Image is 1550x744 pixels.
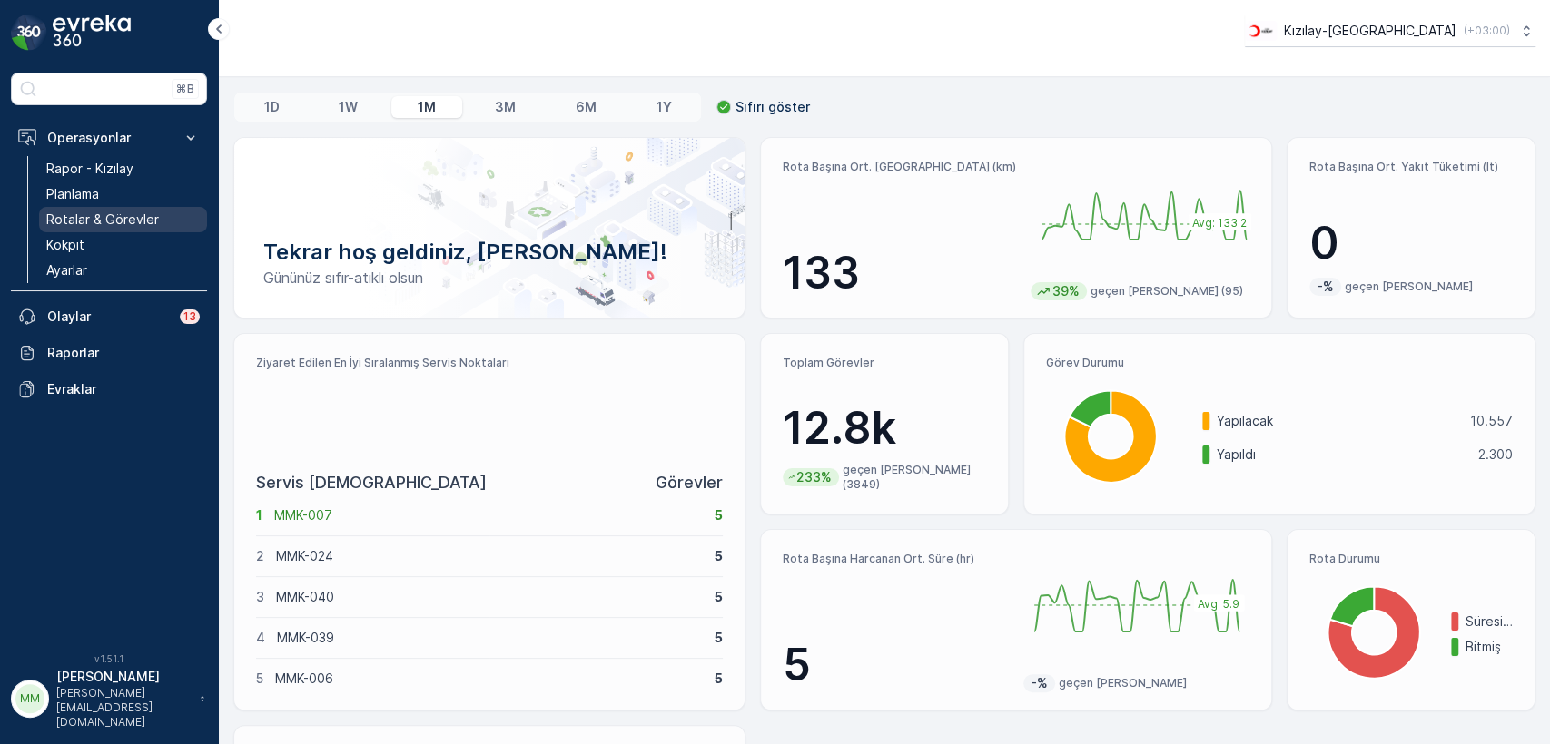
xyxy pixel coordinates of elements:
[47,129,171,147] p: Operasyonlar
[843,463,986,492] p: geçen [PERSON_NAME] (3849)
[256,506,262,524] p: 1
[795,468,834,486] p: 233%
[46,261,87,279] p: Ayarlar
[783,246,1016,300] p: 133
[11,15,47,51] img: logo
[39,181,207,207] a: Planlama
[11,120,207,156] button: Operasyonlar
[656,470,723,495] p: Görevler
[11,371,207,407] a: Evraklar
[256,356,723,370] p: Ziyaret Edilen En İyi Sıralanmış Servis Noktaları
[256,670,263,688] p: 5
[783,356,986,370] p: Toplam Görevler
[1284,22,1456,40] p: Kızılay-[GEOGRAPHIC_DATA]
[1059,676,1187,690] p: geçen [PERSON_NAME]
[1466,612,1513,631] p: Süresi doldu
[39,232,207,258] a: Kokpit
[339,98,358,116] p: 1W
[1091,284,1243,299] p: geçen [PERSON_NAME] (95)
[256,470,487,495] p: Servis [DEMOGRAPHIC_DATA]
[1245,21,1277,41] img: k%C4%B1z%C4%B1lay.png
[1466,638,1513,656] p: Bitmiş
[47,308,169,326] p: Olaylar
[276,547,703,565] p: MMK-024
[11,668,207,729] button: MM[PERSON_NAME][PERSON_NAME][EMAIL_ADDRESS][DOMAIN_NAME]
[256,629,265,647] p: 4
[56,668,191,686] p: [PERSON_NAME]
[715,506,723,524] p: 5
[418,98,436,116] p: 1M
[53,15,131,51] img: logo_dark-DEwI_e13.png
[46,210,159,229] p: Rotalar & Görevler
[715,588,723,606] p: 5
[783,638,1009,692] p: 5
[39,156,207,181] a: Rapor - Kızılay
[1046,356,1513,370] p: Görev Durumu
[47,380,200,398] p: Evraklar
[656,98,671,116] p: 1Y
[1315,278,1336,296] p: -%
[1478,445,1513,464] p: 2.300
[783,401,986,455] p: 12.8k
[39,258,207,283] a: Ayarlar
[1309,160,1513,174] p: Rota Başına Ort. Yakıt Tüketimi (lt)
[46,160,133,178] p: Rapor - Kızılay
[1464,24,1510,38] p: ( +03:00 )
[576,98,597,116] p: 6M
[15,684,44,713] div: MM
[264,98,280,116] p: 1D
[276,588,703,606] p: MMK-040
[176,82,194,96] p: ⌘B
[715,547,723,565] p: 5
[1345,279,1473,294] p: geçen [PERSON_NAME]
[274,506,703,524] p: MMK-007
[46,236,84,254] p: Kokpit
[1245,15,1535,47] button: Kızılay-[GEOGRAPHIC_DATA](+03:00)
[1217,445,1466,464] p: Yapıldı
[47,344,200,362] p: Raporlar
[263,267,716,289] p: Gününüz sıfır-atıklı olsun
[11,335,207,371] a: Raporlar
[783,160,1016,174] p: Rota Başına Ort. [GEOGRAPHIC_DATA] (km)
[1309,216,1513,270] p: 0
[11,653,207,664] span: v 1.51.1
[277,629,703,647] p: MMK-039
[1051,282,1081,300] p: 39%
[263,238,716,267] p: Tekrar hoş geldiniz, [PERSON_NAME]!
[495,98,516,116] p: 3M
[1470,412,1513,430] p: 10.557
[39,207,207,232] a: Rotalar & Görevler
[46,185,99,203] p: Planlama
[715,670,723,688] p: 5
[1309,552,1513,566] p: Rota Durumu
[256,547,264,565] p: 2
[11,299,207,335] a: Olaylar13
[736,98,810,116] p: Sıfırı göster
[783,552,1009,566] p: Rota Başına Harcanan Ort. Süre (hr)
[1029,674,1050,692] p: -%
[1217,412,1458,430] p: Yapılacak
[256,588,264,606] p: 3
[56,686,191,729] p: [PERSON_NAME][EMAIL_ADDRESS][DOMAIN_NAME]
[275,670,703,688] p: MMK-006
[183,309,196,324] p: 13
[715,629,723,647] p: 5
